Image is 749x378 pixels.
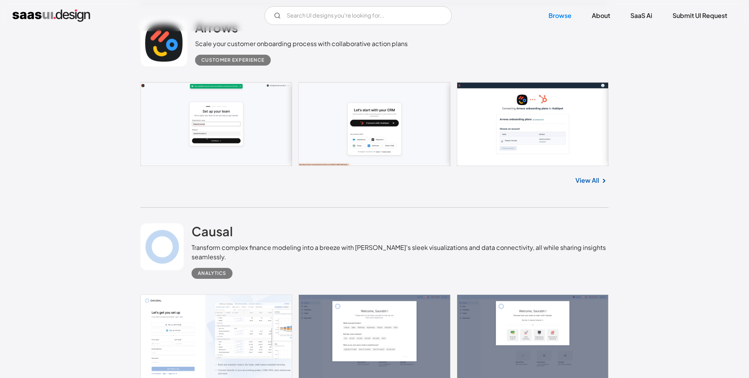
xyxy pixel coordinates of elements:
[201,55,264,65] div: Customer Experience
[264,6,452,25] form: Email Form
[264,6,452,25] input: Search UI designs you're looking for...
[192,243,609,262] div: Transform complex finance modeling into a breeze with [PERSON_NAME]'s sleek visualizations and da...
[582,7,619,24] a: About
[12,9,90,22] a: home
[575,176,599,185] a: View All
[663,7,737,24] a: Submit UI Request
[195,39,408,48] div: Scale your customer onboarding process with collaborative action plans
[192,223,233,243] a: Causal
[198,269,226,278] div: Analytics
[539,7,581,24] a: Browse
[192,223,233,239] h2: Causal
[621,7,662,24] a: SaaS Ai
